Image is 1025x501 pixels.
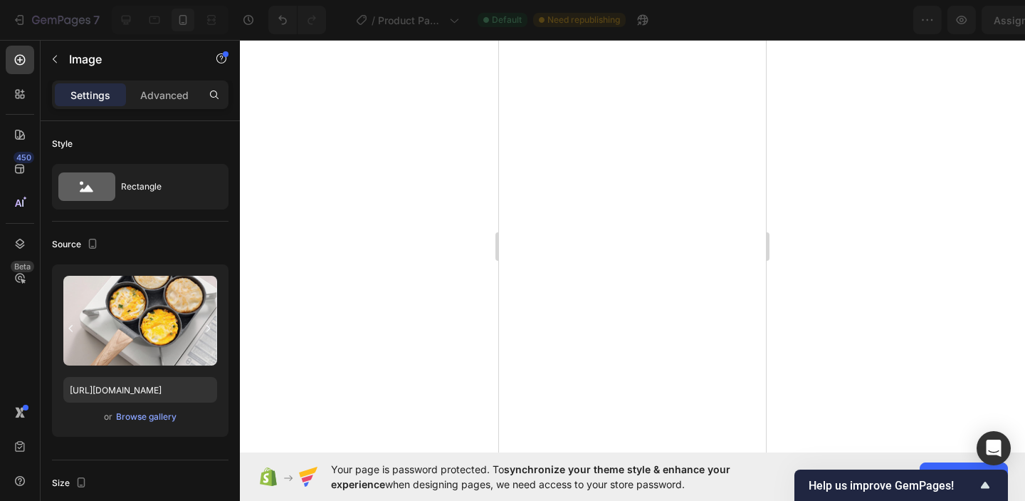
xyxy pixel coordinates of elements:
span: Assigned Products [749,13,840,28]
span: synchronize your theme style & enhance your experience [331,463,730,490]
p: Settings [70,88,110,103]
span: Product Page - [DATE] 15:17:41 [378,13,443,28]
button: Publish [930,6,990,34]
div: 450 [14,152,34,163]
div: Browse gallery [116,410,177,423]
span: or [104,408,112,425]
p: Advanced [140,88,189,103]
span: Need republishing [547,14,620,26]
div: Open Intercom Messenger [977,431,1011,465]
div: Undo/Redo [268,6,326,34]
div: Source [52,235,101,254]
span: / [372,13,375,28]
div: Size [52,474,90,493]
div: Publish [942,13,978,28]
button: Show survey - Help us improve GemPages! [809,477,994,494]
button: Assigned Products [737,6,872,34]
div: Style [52,138,73,150]
div: Rectangle [121,170,208,203]
img: preview-image [63,276,217,366]
p: Image [69,51,190,68]
button: Allow access [920,463,1008,491]
span: Save [890,14,913,26]
iframe: Design area [499,40,766,453]
button: Save [878,6,925,34]
span: Default [492,14,522,26]
span: Your page is password protected. To when designing pages, we need access to your store password. [331,462,786,492]
div: Beta [11,261,34,272]
input: https://example.com/image.jpg [63,377,217,403]
button: 7 [6,6,106,34]
p: 7 [93,11,100,29]
button: Browse gallery [115,410,177,424]
span: Help us improve GemPages! [809,479,977,492]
